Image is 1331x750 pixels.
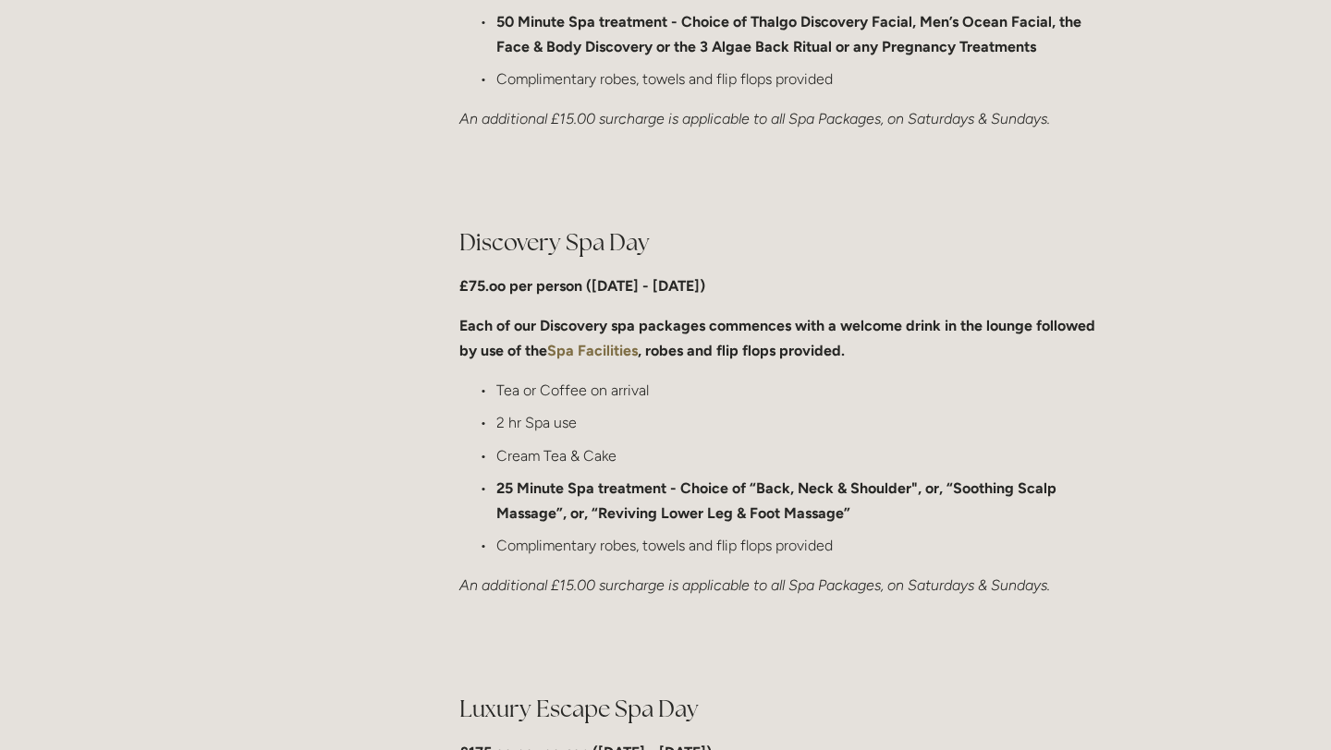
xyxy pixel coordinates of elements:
p: Tea or Coffee on arrival [496,378,1107,403]
strong: , robes and flip flops provided. [638,342,845,359]
strong: 25 Minute Spa treatment - Choice of “Back, Neck & Shoulder", or, “Soothing Scalp Massage”, or, “R... [496,479,1060,522]
h2: Luxury Escape Spa Day [459,693,1107,725]
p: Complimentary robes, towels and flip flops provided [496,67,1107,91]
strong: 50 Minute Spa treatment - Choice of Thalgo Discovery Facial, Men’s Ocean Facial, the Face & Body ... [496,13,1085,55]
a: Spa Facilities [547,342,638,359]
p: Cream Tea & Cake [496,443,1107,468]
strong: £75.oo per person ([DATE] - [DATE]) [459,277,705,295]
em: An additional £15.00 surcharge is applicable to all Spa Packages, on Saturdays & Sundays. [459,110,1050,127]
em: An additional £15.00 surcharge is applicable to all Spa Packages, on Saturdays & Sundays. [459,576,1050,594]
p: Complimentary robes, towels and flip flops provided [496,533,1107,558]
p: 2 hr Spa use [496,410,1107,435]
h2: Discovery Spa Day [459,226,1107,259]
strong: Each of our Discovery spa packages commences with a welcome drink in the lounge followed by use o... [459,317,1099,359]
